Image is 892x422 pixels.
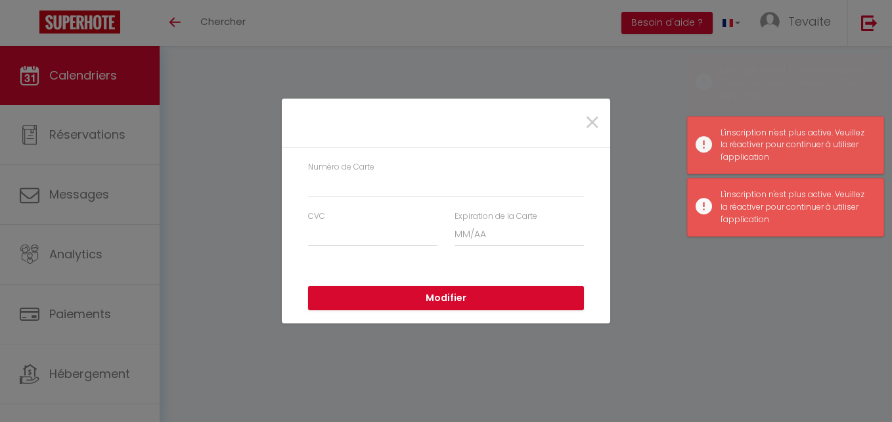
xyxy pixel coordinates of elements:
[308,210,325,223] label: CVC
[584,103,600,143] span: ×
[721,64,870,102] div: L'inscription n'est plus active. Veuillez la réactiver pour continuer à utiliser l'application
[721,127,870,164] div: L'inscription n'est plus active. Veuillez la réactiver pour continuer à utiliser l'application
[584,109,600,137] button: Close
[455,210,537,223] label: Expiration de la Carte
[308,286,584,311] button: Modifier
[308,161,374,174] label: Numéro de Carte
[455,223,584,246] input: MM/AA
[721,189,870,226] div: L'inscription n'est plus active. Veuillez la réactiver pour continuer à utiliser l'application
